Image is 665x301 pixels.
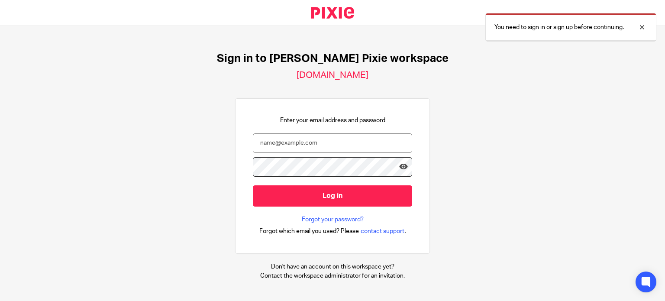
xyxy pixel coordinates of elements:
p: Don't have an account on this workspace yet? [260,262,405,271]
p: You need to sign in or sign up before continuing. [494,23,624,32]
h1: Sign in to [PERSON_NAME] Pixie workspace [217,52,449,65]
h2: [DOMAIN_NAME] [297,70,368,81]
a: Forgot your password? [302,215,364,224]
input: Log in [253,185,412,207]
span: Forgot which email you used? Please [259,227,359,236]
span: contact support [361,227,404,236]
p: Contact the workspace administrator for an invitation. [260,272,405,280]
input: name@example.com [253,133,412,153]
div: . [259,226,406,236]
p: Enter your email address and password [280,116,385,125]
